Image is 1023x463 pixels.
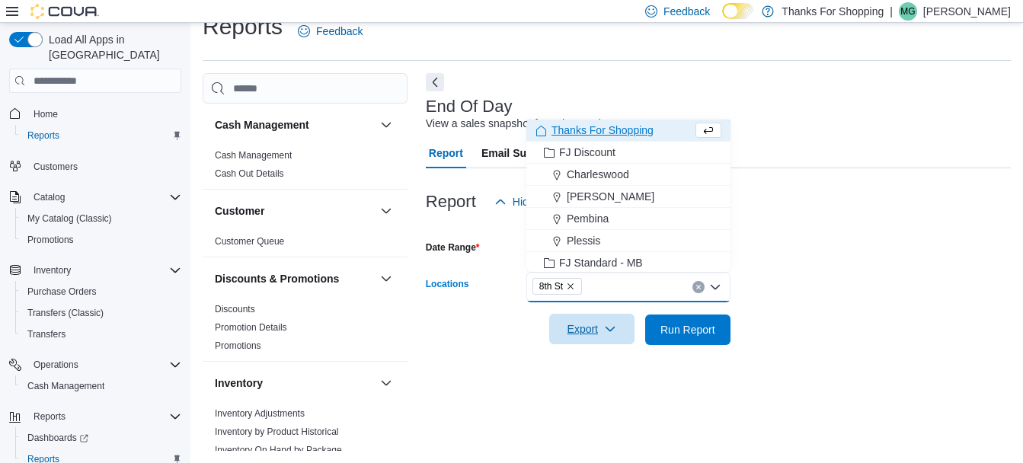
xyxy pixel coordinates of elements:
h3: Inventory [215,375,263,391]
span: Promotion Details [215,321,287,334]
span: Email Subscription [481,138,578,168]
span: FJ Standard - MB [559,255,643,270]
button: Reports [27,407,72,426]
button: Export [549,314,635,344]
h3: Customer [215,203,264,219]
span: Catalog [34,191,65,203]
button: Charleswood [526,164,730,186]
a: Inventory On Hand by Package [215,445,342,455]
span: Inventory by Product Historical [215,426,339,438]
a: Cash Out Details [215,168,284,179]
a: My Catalog (Classic) [21,209,118,228]
button: [PERSON_NAME] [526,186,730,208]
span: Home [27,104,181,123]
span: Customer Queue [215,235,284,247]
a: Transfers [21,325,72,343]
a: Dashboards [21,429,94,447]
a: Dashboards [15,427,187,449]
h3: Report [426,193,476,211]
button: Plessis [526,230,730,252]
h1: Reports [203,11,283,42]
h3: Cash Management [215,117,309,133]
button: Promotions [15,229,187,251]
span: Cash Out Details [215,168,284,180]
div: Customer [203,232,408,257]
span: Customers [34,161,78,173]
button: Catalog [27,188,71,206]
span: MG [900,2,915,21]
a: Cash Management [21,377,110,395]
button: Cash Management [377,116,395,134]
input: Dark Mode [722,3,754,19]
span: Dashboards [27,432,88,444]
button: Customers [3,155,187,177]
span: My Catalog (Classic) [27,212,112,225]
span: 8th St [539,279,563,294]
label: Locations [426,278,469,290]
a: Cash Management [215,150,292,161]
span: Inventory On Hand by Package [215,444,342,456]
span: Export [558,314,625,344]
span: Cash Management [27,380,104,392]
span: Inventory [34,264,71,276]
button: Home [3,102,187,124]
span: Transfers (Classic) [27,307,104,319]
a: Purchase Orders [21,283,103,301]
button: Discounts & Promotions [377,270,395,288]
a: Feedback [292,16,369,46]
button: Customer [215,203,374,219]
a: Transfers (Classic) [21,304,110,322]
span: Operations [27,356,181,374]
span: Feedback [316,24,363,39]
p: [PERSON_NAME] [923,2,1011,21]
button: Inventory [377,374,395,392]
span: My Catalog (Classic) [21,209,181,228]
button: Reports [15,125,187,146]
span: Report [429,138,463,168]
button: Customer [377,202,395,220]
span: Charleswood [567,167,629,182]
button: Operations [27,356,85,374]
button: Transfers (Classic) [15,302,187,324]
button: FJ Discount [526,142,730,164]
span: Purchase Orders [21,283,181,301]
button: Inventory [27,261,77,279]
span: Load All Apps in [GEOGRAPHIC_DATA] [43,32,181,62]
span: Inventory Adjustments [215,407,305,420]
h3: Discounts & Promotions [215,271,339,286]
button: Reports [3,406,187,427]
span: Plessis [567,233,600,248]
div: Discounts & Promotions [203,300,408,361]
span: Inventory [27,261,181,279]
span: Cash Management [215,149,292,161]
button: Inventory [215,375,374,391]
button: Thanks For Shopping [526,120,730,142]
button: My Catalog (Classic) [15,208,187,229]
button: Pembina [526,208,730,230]
img: Cova [30,4,99,19]
button: Run Report [645,315,730,345]
span: Discounts [215,303,255,315]
div: Mason Gray [899,2,917,21]
a: Inventory Adjustments [215,408,305,419]
a: Promotions [21,231,80,249]
button: Cash Management [15,375,187,397]
span: Transfers (Classic) [21,304,181,322]
a: Inventory by Product Historical [215,426,339,437]
button: Cash Management [215,117,374,133]
button: Close list of options [709,281,721,293]
p: Thanks For Shopping [782,2,884,21]
button: Hide Parameters [488,187,599,217]
span: [PERSON_NAME] [567,189,654,204]
button: Purchase Orders [15,281,187,302]
span: Promotions [215,340,261,352]
a: Discounts [215,304,255,315]
span: Catalog [27,188,181,206]
span: Transfers [27,328,66,340]
span: Dashboards [21,429,181,447]
span: Hide Parameters [513,194,593,209]
button: Catalog [3,187,187,208]
span: Feedback [663,4,710,19]
span: 8th St [532,278,582,295]
div: Cash Management [203,146,408,189]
